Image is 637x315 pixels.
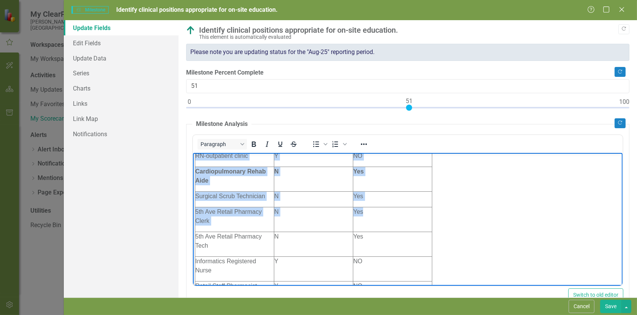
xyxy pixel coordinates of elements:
p: Yes [160,39,239,48]
strong: Cardiopulmonary Rehab Aide [2,15,73,31]
legend: Milestone Analysis [192,120,251,129]
a: Charts [64,81,179,96]
button: Underline [273,139,286,150]
p: NO [160,104,239,113]
p: N [81,79,160,88]
button: Block Paragraph [198,139,247,150]
button: Bold [247,139,260,150]
div: Identify clinical positions appropriate for on-site education. [199,26,626,34]
span: Paragraph [201,141,238,147]
iframe: Rich Text Area [193,153,623,286]
p: Yes [160,79,239,88]
div: This element is automatically evaluated [199,34,626,40]
div: Bullet list [309,139,328,150]
strong: N [81,15,86,22]
a: Series [64,65,179,81]
a: Links [64,96,179,111]
a: Notifications [64,126,179,142]
button: Strikethrough [287,139,300,150]
label: Milestone Percent Complete [186,68,629,77]
p: Informatics Registered Nurse [2,104,81,122]
strong: Yes [160,15,171,22]
a: Edit Fields [64,35,179,51]
button: Italic [260,139,273,150]
p: 5th Ave Retail Pharmacy Clerk [2,54,81,73]
a: Update Data [64,51,179,66]
p: 5th Ave Retail Pharmacy Tech [2,79,81,97]
a: Link Map [64,111,179,126]
div: Numbered list [329,139,348,150]
p: Yes [160,54,239,64]
img: Above Target [186,26,195,35]
p: N [81,54,160,64]
div: Please note you are updating status for the "Aug-25" reporting period. [186,44,629,61]
p: Y [81,104,160,113]
button: Save [600,300,621,313]
p: Surgical Scrub Technician [2,39,81,48]
span: Milestone [71,6,109,14]
p: N [81,39,160,48]
button: Reveal or hide additional toolbar items [357,139,370,150]
a: Update Fields [64,20,179,35]
span: Identify clinical positions appropriate for on-site education. [116,6,278,13]
button: Cancel [569,300,594,313]
button: Switch to old editor [568,288,623,302]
